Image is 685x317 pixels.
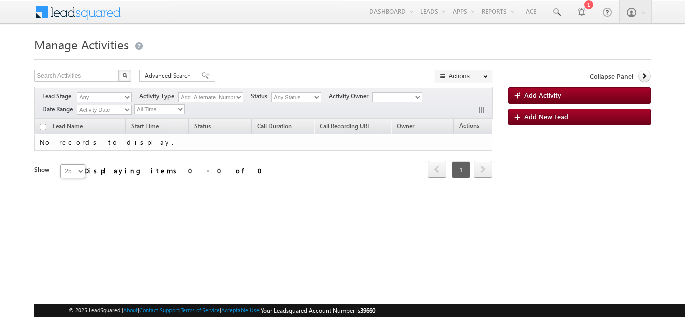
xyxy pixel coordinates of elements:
span: Lead Name [48,121,88,134]
a: Terms of Service [181,307,220,313]
span: Date Range [42,105,77,114]
a: Acceptable Use [221,307,259,313]
td: No records to display. [34,134,492,151]
span: Call Recording URL [320,122,370,130]
a: Contact Support [139,307,179,313]
a: prev [428,162,446,178]
a: Call Duration [252,121,297,134]
span: 39660 [360,307,375,314]
input: Check all records [40,124,46,130]
span: Advanced Search [145,71,194,80]
span: Status [251,92,271,101]
span: Manage Activities [34,36,129,52]
a: Start Time [126,121,164,134]
span: Collapse Panel [590,72,633,81]
img: Search [122,73,127,78]
a: About [123,307,138,313]
div: Displaying items 0 - 0 of 0 [84,165,268,176]
span: next [474,161,492,178]
div: Show [34,165,52,174]
span: Lead Stage [42,92,75,101]
span: Activity Owner [329,92,372,101]
span: Owner [397,122,414,130]
a: next [474,162,492,178]
span: Activity Type [139,92,178,101]
span: Status [194,122,211,130]
span: Actions [454,120,484,133]
span: Your Leadsquared Account Number is [261,307,375,314]
span: prev [428,161,446,178]
span: Call Duration [257,122,292,130]
button: Actions [435,70,492,82]
a: Status [189,121,216,134]
span: Start Time [131,122,159,130]
span: Add New Lead [524,112,568,121]
span: Add Activity [524,91,561,99]
span: 1 [452,161,470,178]
span: © 2025 LeadSquared | | | | | [69,306,375,315]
